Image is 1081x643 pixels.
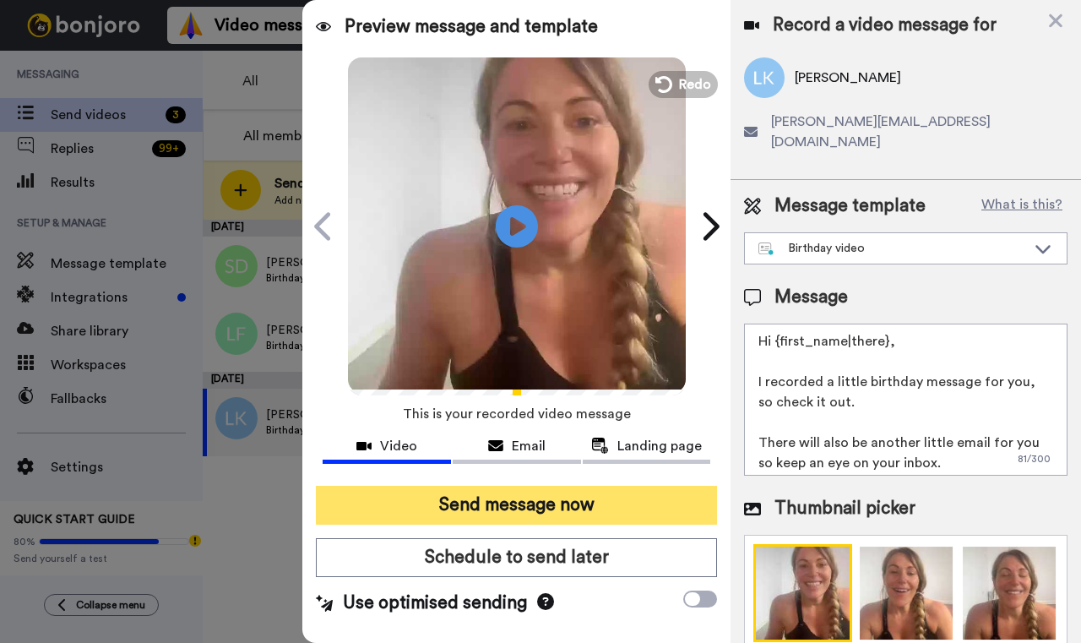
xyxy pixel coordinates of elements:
button: Send message now [316,486,717,525]
img: nextgen-template.svg [758,242,774,256]
span: [PERSON_NAME][EMAIL_ADDRESS][DOMAIN_NAME] [771,112,1067,152]
span: Email [512,436,546,456]
img: Z [960,544,1058,642]
img: 9k= [857,544,955,642]
button: What is this? [976,193,1067,219]
span: Video [380,436,417,456]
span: Message [774,285,848,310]
span: Landing page [617,436,702,456]
span: Message template [774,193,926,219]
span: This is your recorded video message [403,395,631,433]
img: 9k= [753,544,851,642]
button: Schedule to send later [316,538,717,577]
span: Thumbnail picker [774,496,915,521]
span: Use optimised sending [343,591,527,616]
textarea: Hi {first_name|there}, I recorded a little birthday message for you, so check it out. There will ... [744,324,1067,476]
div: Birthday video [758,240,1026,257]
